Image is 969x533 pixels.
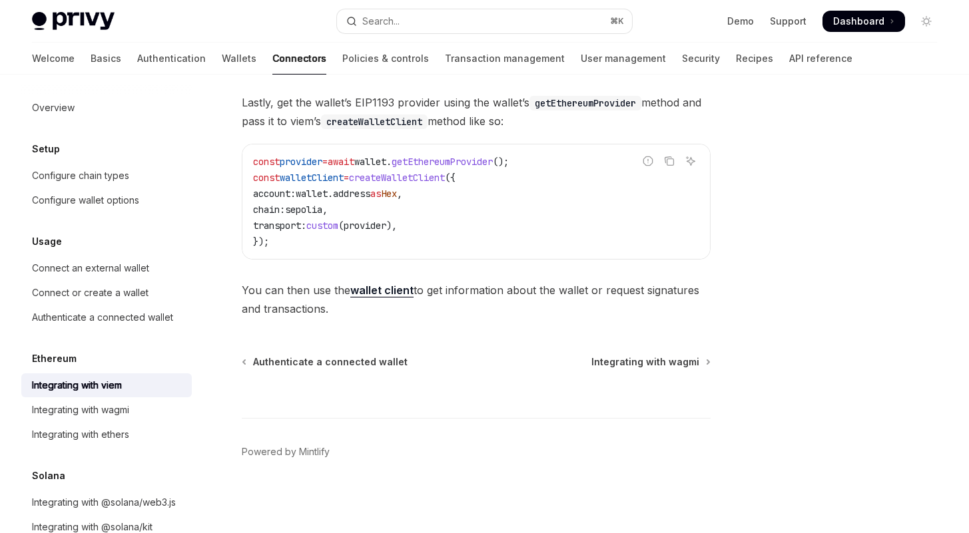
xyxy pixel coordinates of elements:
span: await [328,156,354,168]
h5: Usage [32,234,62,250]
div: Configure chain types [32,168,129,184]
span: provider [280,156,322,168]
a: Powered by Mintlify [242,445,330,458]
div: Integrating with ethers [32,427,129,443]
div: Authenticate a connected wallet [32,309,173,325]
span: Authenticate a connected wallet [253,355,408,369]
span: , [397,188,402,200]
span: as [370,188,381,200]
a: Authentication [137,43,206,75]
span: ({ [445,172,456,184]
span: walletClient [280,172,344,184]
span: provider [344,220,386,232]
a: Wallets [222,43,256,75]
code: createWalletClient [321,114,428,129]
a: Integrating with viem [21,373,192,397]
span: Integrating with wagmi [591,355,699,369]
span: custom [306,220,338,232]
a: Support [770,15,807,28]
span: account: [253,188,296,200]
button: Open search [337,9,631,33]
span: }); [253,236,269,248]
span: transport: [253,220,306,232]
button: Toggle dark mode [916,11,937,32]
code: getEthereumProvider [529,96,641,110]
button: Copy the contents from the code block [661,152,678,170]
span: = [344,172,349,184]
div: Connect an external wallet [32,260,149,276]
a: Basics [91,43,121,75]
span: Hex [381,188,397,200]
div: Integrating with @solana/web3.js [32,494,176,510]
span: Lastly, get the wallet’s EIP1193 provider using the wallet’s method and pass it to viem’s method ... [242,93,711,130]
a: Dashboard [822,11,905,32]
span: ( [338,220,344,232]
span: getEthereumProvider [392,156,493,168]
span: . [386,156,392,168]
div: Overview [32,100,75,116]
a: Transaction management [445,43,565,75]
a: Integrating with wagmi [591,355,709,369]
a: Integrating with ethers [21,423,192,446]
a: Recipes [736,43,773,75]
div: Search... [362,13,400,29]
span: You can then use the to get information about the wallet or request signatures and transactions. [242,281,711,318]
span: . [328,188,333,200]
a: Configure chain types [21,164,192,188]
span: wallet [296,188,328,200]
a: Connect an external wallet [21,256,192,280]
span: Dashboard [833,15,884,28]
a: Authenticate a connected wallet [243,355,408,369]
a: Policies & controls [342,43,429,75]
h5: Setup [32,141,60,157]
a: Authenticate a connected wallet [21,305,192,329]
span: chain: [253,204,285,216]
a: Overview [21,96,192,120]
img: light logo [32,12,115,31]
span: (); [493,156,509,168]
a: Configure wallet options [21,188,192,212]
a: Integrating with wagmi [21,398,192,422]
span: const [253,156,280,168]
a: Demo [727,15,754,28]
span: const [253,172,280,184]
span: , [322,204,328,216]
div: Integrating with viem [32,377,122,393]
span: address [333,188,370,200]
span: ), [386,220,397,232]
strong: wallet client [350,283,414,297]
a: Connectors [272,43,326,75]
button: Report incorrect code [639,152,657,170]
div: Integrating with wagmi [32,402,129,418]
a: API reference [789,43,852,75]
button: Ask AI [682,152,699,170]
div: Connect or create a wallet [32,285,149,301]
span: sepolia [285,204,322,216]
span: = [322,156,328,168]
a: Security [682,43,720,75]
h5: Ethereum [32,351,77,367]
span: ⌘ K [610,16,624,27]
div: Configure wallet options [32,192,139,208]
span: wallet [354,156,386,168]
a: Welcome [32,43,75,75]
h5: Solana [32,468,65,484]
a: Connect or create a wallet [21,281,192,305]
a: User management [581,43,666,75]
a: Integrating with @solana/web3.js [21,490,192,514]
span: createWalletClient [349,172,445,184]
a: wallet client [350,283,414,297]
